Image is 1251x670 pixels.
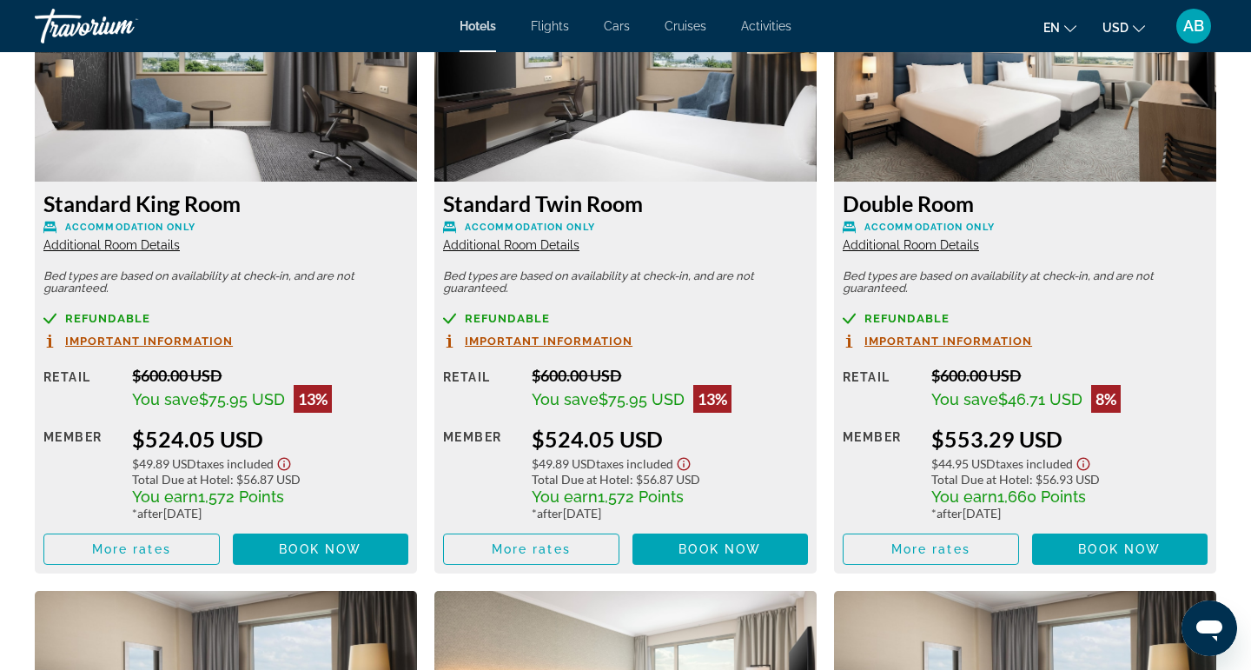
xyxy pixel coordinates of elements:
span: Additional Room Details [43,238,180,252]
span: Important Information [864,335,1032,347]
button: Important Information [443,334,632,348]
div: : $56.87 USD [532,472,808,487]
div: Member [843,426,918,521]
button: Book now [233,534,409,565]
span: Additional Room Details [443,238,579,252]
span: Refundable [465,313,550,324]
a: Activities [741,19,791,33]
span: Book now [678,542,761,556]
h3: Standard King Room [43,190,408,216]
div: Member [43,426,119,521]
button: Show Taxes and Fees disclaimer [1073,452,1094,472]
span: Total Due at Hotel [132,472,230,487]
div: 13% [693,385,731,413]
span: Book now [279,542,361,556]
span: $46.71 USD [998,390,1082,408]
span: 1,572 Points [198,488,284,506]
span: More rates [492,542,571,556]
div: : $56.93 USD [931,472,1208,487]
span: More rates [891,542,970,556]
span: Book now [1078,542,1161,556]
a: Travorium [35,3,208,49]
a: Hotels [460,19,496,33]
span: You save [132,390,199,408]
div: $524.05 USD [532,426,808,452]
span: USD [1102,21,1129,35]
h3: Standard Twin Room [443,190,808,216]
button: More rates [43,534,220,565]
span: More rates [92,542,171,556]
div: Retail [43,366,119,413]
p: Bed types are based on availability at check-in, and are not guaranteed. [43,270,408,295]
div: Retail [843,366,918,413]
span: Important Information [65,335,233,347]
h3: Double Room [843,190,1208,216]
div: $600.00 USD [931,366,1208,385]
span: Refundable [65,313,150,324]
span: Accommodation Only [465,222,595,233]
button: User Menu [1171,8,1216,44]
button: Show Taxes and Fees disclaimer [673,452,694,472]
span: $75.95 USD [199,390,285,408]
div: : $56.87 USD [132,472,408,487]
span: Accommodation Only [864,222,995,233]
iframe: Button to launch messaging window [1181,600,1237,656]
span: $44.95 USD [931,456,996,471]
span: $49.89 USD [532,456,596,471]
a: Cars [604,19,630,33]
button: Show Taxes and Fees disclaimer [274,452,295,472]
p: Bed types are based on availability at check-in, and are not guaranteed. [843,270,1208,295]
a: Cruises [665,19,706,33]
span: You earn [132,488,198,506]
div: $553.29 USD [931,426,1208,452]
span: Additional Room Details [843,238,979,252]
span: after [137,506,163,521]
span: Taxes included [596,456,673,471]
p: Bed types are based on availability at check-in, and are not guaranteed. [443,270,808,295]
div: 8% [1091,385,1121,413]
div: 13% [294,385,332,413]
span: You earn [532,488,598,506]
button: Important Information [43,334,233,348]
button: Important Information [843,334,1032,348]
span: AB [1183,17,1204,35]
button: Change language [1043,15,1076,40]
span: You save [532,390,599,408]
div: * [DATE] [532,506,808,521]
button: Change currency [1102,15,1145,40]
button: More rates [443,534,619,565]
div: $524.05 USD [132,426,408,452]
a: Refundable [443,312,808,325]
div: $600.00 USD [132,366,408,385]
a: Refundable [843,312,1208,325]
div: Member [443,426,519,521]
span: $75.95 USD [599,390,685,408]
span: Accommodation Only [65,222,195,233]
button: More rates [843,534,1019,565]
span: 1,660 Points [997,488,1086,506]
button: Book now [1032,534,1208,565]
div: Retail [443,366,519,413]
a: Refundable [43,312,408,325]
div: * [DATE] [931,506,1208,521]
span: You earn [931,488,997,506]
span: Important Information [465,335,632,347]
span: Total Due at Hotel [532,472,630,487]
span: after [937,506,963,521]
span: Total Due at Hotel [931,472,1029,487]
div: $600.00 USD [532,366,808,385]
span: Refundable [864,313,950,324]
span: Taxes included [196,456,274,471]
span: after [537,506,563,521]
button: Book now [632,534,809,565]
span: $49.89 USD [132,456,196,471]
a: Flights [531,19,569,33]
span: en [1043,21,1060,35]
div: * [DATE] [132,506,408,521]
span: Taxes included [996,456,1073,471]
